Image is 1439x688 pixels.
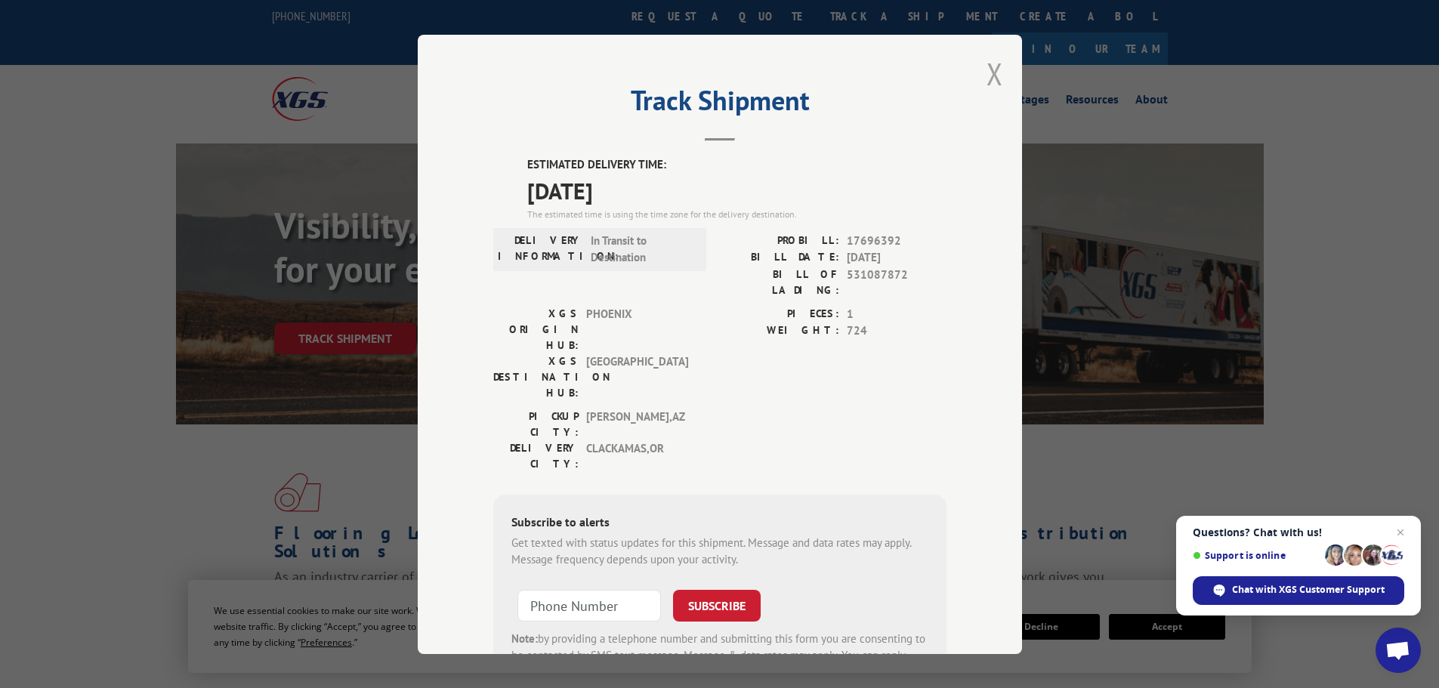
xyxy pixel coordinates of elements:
strong: Note: [511,631,538,645]
div: Subscribe to alerts [511,512,928,534]
div: The estimated time is using the time zone for the delivery destination. [527,207,946,221]
span: [PERSON_NAME] , AZ [586,408,688,440]
label: PICKUP CITY: [493,408,579,440]
label: XGS ORIGIN HUB: [493,305,579,353]
span: 724 [847,322,946,340]
span: 17696392 [847,232,946,249]
span: [DATE] [527,173,946,207]
span: PHOENIX [586,305,688,353]
h2: Track Shipment [493,90,946,119]
span: Questions? Chat with us! [1193,526,1404,538]
input: Phone Number [517,589,661,621]
label: ESTIMATED DELIVERY TIME: [527,156,946,174]
div: Chat with XGS Customer Support [1193,576,1404,605]
span: Chat with XGS Customer Support [1232,583,1385,597]
label: WEIGHT: [720,322,839,340]
span: 531087872 [847,266,946,298]
span: Support is online [1193,550,1320,561]
div: by providing a telephone number and submitting this form you are consenting to be contacted by SM... [511,630,928,681]
label: PIECES: [720,305,839,322]
button: SUBSCRIBE [673,589,761,621]
label: BILL OF LADING: [720,266,839,298]
span: CLACKAMAS , OR [586,440,688,471]
label: DELIVERY INFORMATION: [498,232,583,266]
label: BILL DATE: [720,249,839,267]
span: 1 [847,305,946,322]
label: XGS DESTINATION HUB: [493,353,579,400]
div: Get texted with status updates for this shipment. Message and data rates may apply. Message frequ... [511,534,928,568]
button: Close modal [987,54,1003,94]
span: In Transit to Destination [591,232,693,266]
span: Close chat [1391,523,1410,541]
span: [GEOGRAPHIC_DATA] [586,353,688,400]
label: DELIVERY CITY: [493,440,579,471]
label: PROBILL: [720,232,839,249]
div: Open chat [1376,628,1421,673]
span: [DATE] [847,249,946,267]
